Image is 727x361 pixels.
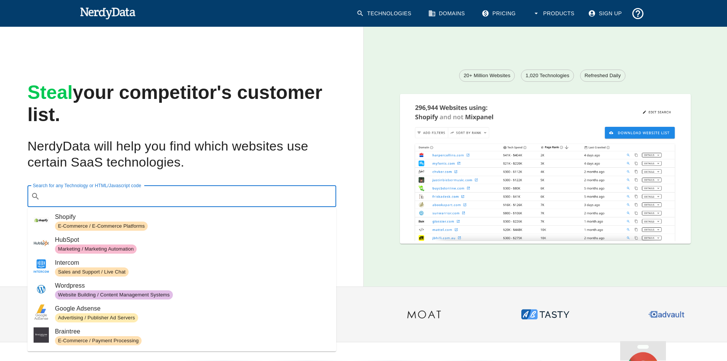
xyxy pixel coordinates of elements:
button: Products [528,4,580,23]
span: Sales and Support / Live Chat [55,269,129,276]
a: Technologies [352,4,418,23]
span: Steal [27,82,73,103]
span: Refreshed Daily [580,72,625,79]
span: HubSpot [55,235,330,244]
span: 1,020 Technologies [521,72,574,79]
span: Google Adsense [55,304,330,313]
img: NerdyData.com [80,5,136,21]
span: Shopify [55,212,330,222]
button: Support and Documentation [628,4,648,23]
span: Braintree [55,327,330,336]
img: Advault [642,290,691,339]
img: a9e5c921-6753-4dd5-bbf1-d3e781a53414.jpg [34,236,49,251]
h1: your competitor's customer list. [27,82,336,126]
img: ef5f765a-9d26-4f73-88f5-b02c862a9a40.jpg [34,327,49,343]
span: E-Commerce / E-Commerce Platforms [55,223,148,230]
a: Refreshed Daily [580,70,625,82]
span: E-Commerce / Payment Processing [55,337,142,345]
span: Website Building / Content Management Systems [55,291,173,299]
img: Moat [400,290,448,339]
span: Marketing / Marketing Automation [55,246,137,253]
span: Advertising / Publisher Ad Servers [55,314,138,322]
label: Search for any Technology or HTML/Javascript code [33,182,141,189]
span: Woocommerce [55,350,330,359]
span: Intercom [55,258,330,267]
span: Wordpress [55,281,330,290]
a: 1,020 Technologies [521,70,574,82]
a: Pricing [477,4,522,23]
img: f48d9932-2638-426a-9ca8-d84a6b78fd6e.jpg [34,259,49,274]
span: 20+ Million Websites [459,72,514,79]
a: Domains [424,4,471,23]
img: ABTasty [521,290,570,339]
a: Sign Up [584,4,628,23]
img: d513e568-ad32-44b5-b0c8-1b7d3fbe88a6.jpg [34,213,49,228]
img: a5e99983-4836-42b0-9869-162d78db7524.jpg [34,282,49,297]
img: 795bae79-af8a-43e9-8f76-c7d62378d388.jpg [34,304,49,320]
img: A screenshot of a report showing the total number of websites using Shopify [400,94,691,241]
a: 20+ Million Websites [459,70,515,82]
h2: NerdyData will help you find which websites use certain SaaS technologies. [27,138,336,170]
